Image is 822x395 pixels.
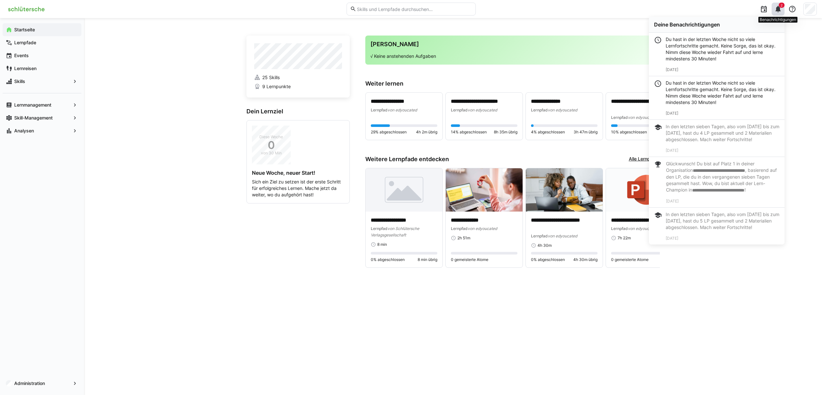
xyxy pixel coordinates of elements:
h3: [PERSON_NAME] [370,41,655,48]
div: Du hast in der letzten Woche nicht so viele Lernfortschritte gemacht. Keine Sorge, das ist okay. ... [666,80,779,106]
span: 4h 30m übrig [573,257,598,262]
span: 2h 51m [457,235,470,241]
span: Lernpfad [371,226,388,231]
img: image [446,168,523,212]
span: 14% abgeschlossen [451,130,487,135]
div: Du hast in der letzten Woche nicht so viele Lernfortschritte gemacht. Keine Sorge, das ist okay. ... [666,36,779,62]
h3: Weiter lernen [365,80,660,87]
span: [DATE] [666,67,678,72]
span: 10% abgeschlossen [611,130,647,135]
span: Lernpfad [451,226,468,231]
div: In den letzten sieben Tagen, also vom [DATE] bis zum [DATE], hast du 4 LP gesammelt und 2 Materia... [666,123,779,143]
span: 7h 22m [618,235,631,241]
div: Benachrichtigungen [758,17,797,23]
span: 8 min [377,242,387,247]
p: Sich ein Ziel zu setzen ist der erste Schritt für erfolgreiches Lernen. Mache jetzt da weiter, wo... [252,179,344,198]
span: 0 gemeisterte Atome [451,257,488,262]
span: 4h 30m [537,243,552,248]
span: Lernpfad [611,115,628,120]
img: image [366,168,442,212]
span: von edyoucated [628,226,657,231]
span: 29% abgeschlossen [371,130,407,135]
span: 2 [781,3,783,7]
h4: Neue Woche, neuer Start! [252,170,344,176]
p: Glückwunsch! Du bist auf Platz 1 in deiner Organisation , basierend auf den LP, die du in den ver... [666,161,779,193]
span: Lernpfad [371,108,388,112]
span: von edyoucated [548,234,577,238]
span: von edyoucated [468,226,497,231]
span: von edyoucated [388,108,417,112]
img: image [526,168,603,212]
div: Deine Benachrichtigungen [654,21,779,28]
span: 0 gemeisterte Atome [611,257,649,262]
div: In den letzten sieben Tagen, also vom [DATE] bis zum [DATE], hast du 5 LP gesammelt und 2 Materia... [666,211,779,231]
span: Lernpfad [611,226,628,231]
h3: Dein Lernziel [246,108,350,115]
span: 9 Lernpunkte [262,83,291,90]
span: 8h 35m übrig [494,130,517,135]
span: Lernpfad [531,108,548,112]
a: 25 Skills [254,74,342,81]
span: von Schlütersche Verlagsgesellschaft [371,226,419,237]
input: Skills und Lernpfade durchsuchen… [356,6,472,12]
span: 4h 2m übrig [416,130,437,135]
span: von edyoucated [628,115,657,120]
a: Alle Lernpfade [629,156,660,163]
span: [DATE] [666,236,678,241]
span: 25 Skills [262,74,280,81]
span: [DATE] [666,199,679,203]
span: 3h 47m übrig [574,130,598,135]
span: von edyoucated [548,108,577,112]
span: 8 min übrig [418,257,437,262]
span: [DATE] [666,148,678,153]
h3: Weitere Lernpfade entdecken [365,156,449,163]
span: 0% abgeschlossen [371,257,405,262]
span: [DATE] [666,111,678,116]
span: Lernpfad [531,234,548,238]
img: image [606,168,683,212]
p: √ Keine anstehenden Aufgaben [370,53,655,59]
span: Lernpfad [451,108,468,112]
span: 4% abgeschlossen [531,130,565,135]
span: von edyoucated [468,108,497,112]
span: 0% abgeschlossen [531,257,565,262]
